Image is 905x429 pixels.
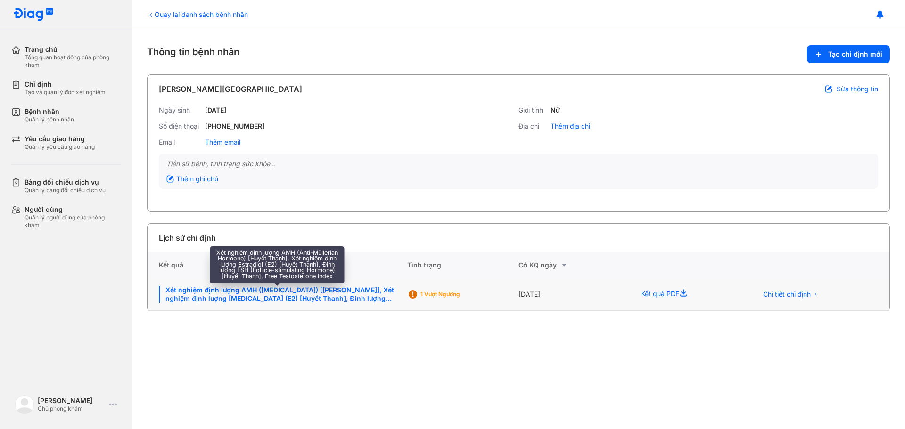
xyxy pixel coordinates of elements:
div: Người dùng [25,205,121,214]
div: Tổng quan hoạt động của phòng khám [25,54,121,69]
div: Thêm ghi chú [166,175,218,183]
div: [DATE] [518,278,630,311]
button: Tạo chỉ định mới [807,45,890,63]
button: Chi tiết chỉ định [757,287,824,301]
div: Tạo và quản lý đơn xét nghiệm [25,89,106,96]
div: Chỉ định [25,80,106,89]
div: Quản lý bảng đối chiếu dịch vụ [25,186,106,194]
div: 1 Vượt ngưỡng [420,291,496,298]
div: Thêm email [205,138,240,146]
div: Xét nghiệm định lượng AMH ([MEDICAL_DATA]) [[PERSON_NAME]], Xét nghiệm định lượng [MEDICAL_DATA] ... [159,286,396,303]
div: Kết quả [148,252,407,278]
div: [PERSON_NAME] [38,397,106,405]
div: Ngày sinh [159,106,201,114]
div: Trang chủ [25,45,121,54]
span: Sửa thông tin [837,85,878,93]
img: logo [15,395,34,414]
div: Yêu cầu giao hàng [25,135,95,143]
span: Tạo chỉ định mới [828,50,882,58]
div: Thêm địa chỉ [551,122,590,130]
div: Quản lý bệnh nhân [25,116,74,123]
div: Quay lại danh sách bệnh nhân [147,9,248,19]
div: [PHONE_NUMBER] [205,122,264,130]
div: [PERSON_NAME][GEOGRAPHIC_DATA] [159,83,302,95]
div: Quản lý người dùng của phòng khám [25,214,121,229]
div: Email [159,138,201,146]
div: Lịch sử chỉ định [159,232,216,243]
div: Địa chỉ [518,122,547,130]
div: Tình trạng [407,252,518,278]
img: logo [13,8,54,22]
div: Số điện thoại [159,122,201,130]
div: Giới tính [518,106,547,114]
div: Thông tin bệnh nhân [147,45,890,63]
div: Bảng đối chiếu dịch vụ [25,178,106,186]
div: Có KQ ngày [518,259,630,271]
span: Chi tiết chỉ định [763,290,811,299]
div: [DATE] [205,106,226,114]
div: Tiền sử bệnh, tình trạng sức khỏe... [166,160,871,168]
div: Chủ phòng khám [38,405,106,413]
div: Kết quả PDF [630,278,746,311]
div: Quản lý yêu cầu giao hàng [25,143,95,151]
div: Nữ [551,106,560,114]
div: Bệnh nhân [25,107,74,116]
